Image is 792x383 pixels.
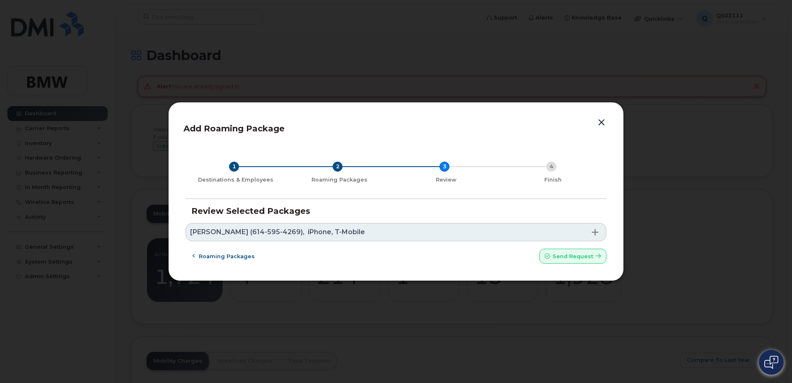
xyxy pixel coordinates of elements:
[553,252,593,260] span: Send request
[186,223,606,241] a: [PERSON_NAME] (614-595-4269),iPhone, T-Mobile
[229,162,239,172] div: 1
[186,249,262,264] button: Roaming packages
[190,228,304,237] span: [PERSON_NAME] (614-595-4269),
[546,162,556,172] div: 4
[289,176,389,184] div: Roaming Packages
[189,176,283,184] div: Destinations & Employees
[199,252,255,260] span: Roaming packages
[764,356,778,369] img: Open chat
[191,206,601,216] h3: Review Selected Packages
[308,228,365,237] span: iPhone, T-Mobile
[539,249,606,264] button: Send request
[333,162,343,172] div: 2
[503,176,603,184] div: Finish
[184,124,285,133] span: Add Roaming Package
